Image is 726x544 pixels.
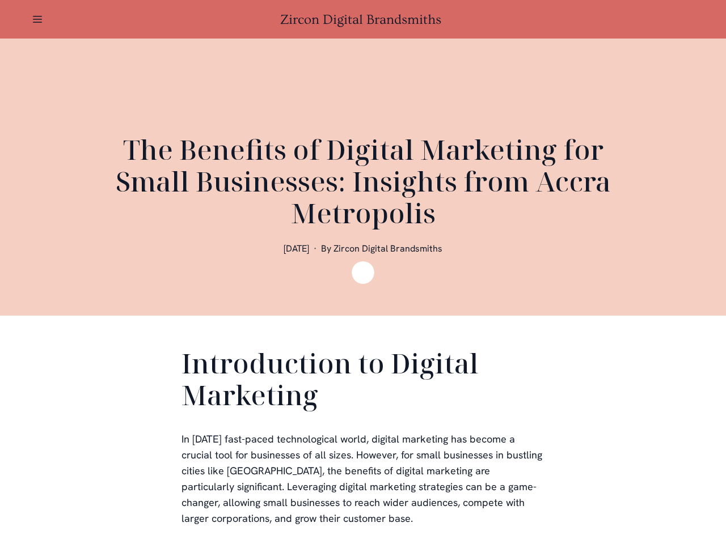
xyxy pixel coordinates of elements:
[352,261,374,284] img: Zircon Digital Brandsmiths
[91,134,635,229] h1: The Benefits of Digital Marketing for Small Businesses: Insights from Accra Metropolis
[284,243,309,254] span: [DATE]
[314,243,316,254] span: ·
[280,12,446,27] a: Zircon Digital Brandsmiths
[321,243,442,254] span: By Zircon Digital Brandsmiths
[181,347,544,415] h2: Introduction to Digital Marketing
[181,431,544,526] p: In [DATE] fast-paced technological world, digital marketing has become a crucial tool for busines...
